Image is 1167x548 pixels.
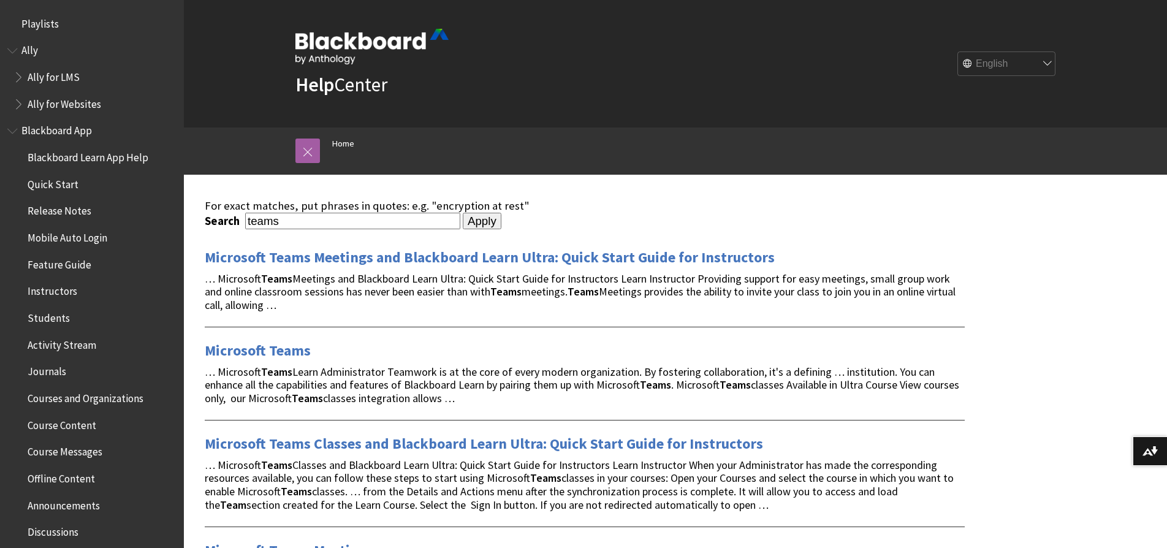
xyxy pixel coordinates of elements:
strong: Teams [568,284,599,299]
strong: Teams [490,284,522,299]
label: Search [205,214,243,228]
a: Home [332,136,354,151]
span: Blackboard App [21,121,92,137]
input: Apply [463,213,501,230]
span: Journals [28,362,66,378]
span: Students [28,308,70,324]
span: Quick Start [28,174,78,191]
span: Instructors [28,281,77,298]
span: Courses and Organizations [28,388,143,405]
nav: Book outline for Playlists [7,13,177,34]
span: Release Notes [28,201,91,218]
span: Feature Guide [28,254,91,271]
span: Announcements [28,495,100,512]
span: Activity Stream [28,335,96,351]
span: Ally [21,40,38,57]
img: Blackboard by Anthology [295,29,449,64]
strong: Teams [261,365,292,379]
strong: Team [220,498,246,512]
strong: Teams [530,471,561,485]
a: HelpCenter [295,72,387,97]
strong: Teams [720,378,751,392]
strong: Teams [261,272,292,286]
span: Offline Content [28,468,95,485]
strong: Teams [261,458,292,472]
span: Discussions [28,522,78,538]
strong: Help [295,72,334,97]
a: Microsoft Teams Classes and Blackboard Learn Ultra: Quick Start Guide for Instructors [205,434,763,454]
strong: Teams [281,484,312,498]
span: … Microsoft Classes and Blackboard Learn Ultra: Quick Start Guide for Instructors Learn Instructo... [205,458,954,512]
span: Ally for LMS [28,67,80,83]
span: … Microsoft Learn Administrator Teamwork is at the core of every modern organization. By fosterin... [205,365,959,406]
strong: Teams [640,378,671,392]
span: Blackboard Learn App Help [28,147,148,164]
a: Microsoft Teams [205,341,311,360]
span: Ally for Websites [28,94,101,110]
span: Playlists [21,13,59,30]
strong: Teams [292,391,323,405]
nav: Book outline for Anthology Ally Help [7,40,177,115]
span: Mobile Auto Login [28,227,107,244]
span: Course Messages [28,442,102,459]
div: For exact matches, put phrases in quotes: e.g. "encryption at rest" [205,199,965,213]
span: … Microsoft Meetings and Blackboard Learn Ultra: Quick Start Guide for Instructors Learn Instruct... [205,272,956,313]
span: Course Content [28,415,96,432]
a: Microsoft Teams Meetings and Blackboard Learn Ultra: Quick Start Guide for Instructors [205,248,775,267]
select: Site Language Selector [958,52,1056,77]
